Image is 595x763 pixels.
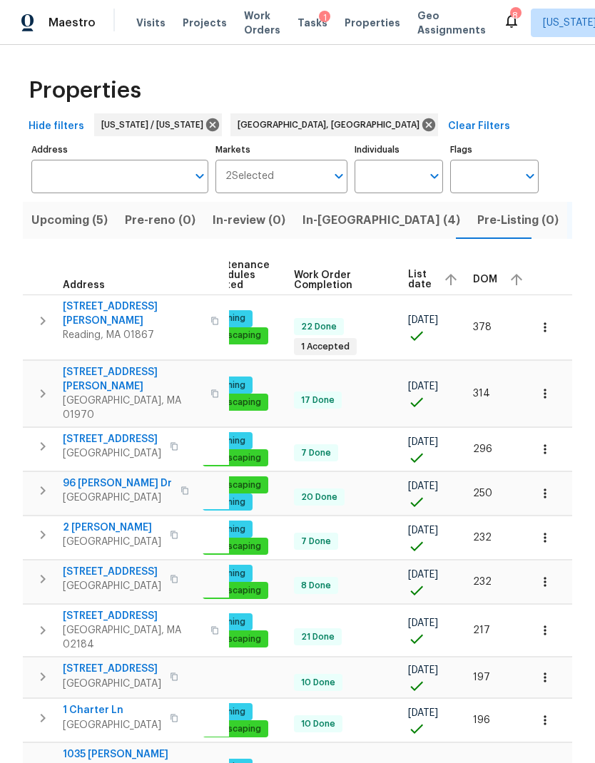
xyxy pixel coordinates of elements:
span: 1 Charter Ln [63,703,161,717]
span: 232 [473,577,492,587]
span: [DATE] [408,315,438,325]
span: Maestro [49,16,96,30]
span: 7 Done [295,447,337,459]
span: 232 [473,533,492,543]
span: [GEOGRAPHIC_DATA] [63,677,161,691]
span: In-review (0) [213,210,285,230]
span: In-[GEOGRAPHIC_DATA] (4) [302,210,460,230]
button: Open [424,166,444,186]
span: [GEOGRAPHIC_DATA] [63,579,161,593]
span: Clear Filters [448,118,510,135]
span: Pre-reno (0) [125,210,195,230]
span: 22 Done [295,321,342,333]
span: [DATE] [408,570,438,580]
span: 21 Done [295,631,340,643]
span: Properties [29,83,141,98]
span: [STREET_ADDRESS] [63,565,161,579]
label: Flags [450,145,539,154]
span: Address [63,280,105,290]
span: landscaping [204,723,267,735]
span: 314 [473,389,490,399]
span: Work Orders [244,9,280,37]
span: DOM [473,275,497,285]
span: landscaping [204,452,267,464]
span: Maintenance schedules created [203,260,270,290]
span: 17 Done [295,394,340,406]
button: Hide filters [23,113,90,140]
span: [GEOGRAPHIC_DATA] [63,446,161,461]
span: 1035 [PERSON_NAME] [63,747,202,762]
span: 2 [PERSON_NAME] [63,521,161,535]
div: [US_STATE] / [US_STATE] [94,113,222,136]
span: [STREET_ADDRESS][PERSON_NAME] [63,299,202,328]
span: Pre-Listing (0) [477,210,559,230]
button: Open [520,166,540,186]
span: 217 [473,625,490,635]
span: 7 Done [295,536,337,548]
span: Upcoming (5) [31,210,108,230]
span: 2 Selected [225,170,274,183]
span: 10 Done [295,718,341,730]
span: Projects [183,16,227,30]
button: Open [190,166,210,186]
label: Address [31,145,208,154]
span: [DATE] [408,381,438,391]
span: [DATE] [408,481,438,491]
span: landscaping [204,585,267,597]
span: landscaping [204,396,267,409]
span: [DATE] [408,708,438,718]
span: Work Order Completion [294,270,384,290]
span: 1 Accepted [295,341,355,353]
div: 1 [319,11,330,25]
span: 296 [473,444,492,454]
span: 196 [473,715,490,725]
button: Clear Filters [442,113,516,140]
span: [DATE] [408,437,438,447]
span: 197 [473,672,490,682]
span: 10 Done [295,677,341,689]
span: [STREET_ADDRESS] [63,609,202,623]
span: [STREET_ADDRESS] [63,662,161,676]
span: Visits [136,16,166,30]
span: [DATE] [408,526,438,536]
span: 250 [473,488,492,498]
span: landscaping [204,329,267,342]
span: [US_STATE] / [US_STATE] [101,118,209,132]
span: 378 [473,322,492,332]
button: Open [329,166,349,186]
div: [GEOGRAPHIC_DATA], [GEOGRAPHIC_DATA] [230,113,438,136]
span: [GEOGRAPHIC_DATA] [63,718,161,732]
span: [STREET_ADDRESS] [63,432,161,446]
span: 20 Done [295,491,343,503]
span: Properties [345,16,400,30]
span: [GEOGRAPHIC_DATA] [63,491,172,505]
span: [GEOGRAPHIC_DATA], MA 01970 [63,394,202,422]
span: Geo Assignments [417,9,486,37]
span: Hide filters [29,118,84,135]
span: 8 Done [295,580,337,592]
label: Individuals [355,145,443,154]
span: landscaping [204,633,267,645]
span: Tasks [297,18,327,28]
span: landscaping [204,541,267,553]
span: [GEOGRAPHIC_DATA] [63,535,161,549]
span: [DATE] [408,665,438,675]
div: 8 [510,9,520,23]
span: [GEOGRAPHIC_DATA], MA 02184 [63,623,202,652]
span: [STREET_ADDRESS][PERSON_NAME] [63,365,202,394]
span: List date [408,270,432,290]
span: [DATE] [408,618,438,628]
label: Markets [215,145,348,154]
span: Reading, MA 01867 [63,328,202,342]
span: 96 [PERSON_NAME] Dr [63,476,172,491]
span: [GEOGRAPHIC_DATA], [GEOGRAPHIC_DATA] [238,118,425,132]
span: landscaping [204,479,267,491]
